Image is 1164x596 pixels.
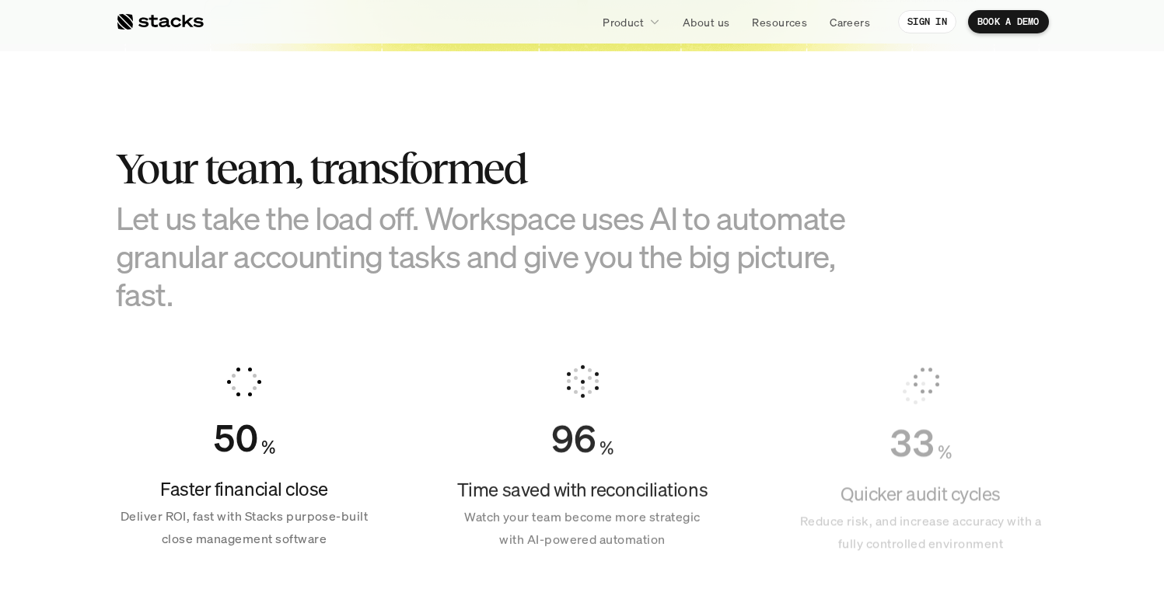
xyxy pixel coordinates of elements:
[454,477,711,504] h4: Time saved with reconciliations
[890,420,935,465] div: Counter ends at 33
[820,8,879,36] a: Careers
[938,439,952,465] h4: %
[116,145,893,193] h2: Your team, transformed
[752,14,807,30] p: Resources
[116,476,372,503] h4: Faster financial close
[551,417,596,462] div: Counter ends at 96
[454,506,711,551] p: Watch your team become more strategic with AI-powered automation
[261,434,275,461] h4: %
[907,16,947,27] p: SIGN IN
[673,8,739,36] a: About us
[792,481,1049,507] h4: Quicker audit cycles
[599,435,613,462] h4: %
[603,14,644,30] p: Product
[898,10,956,33] a: SIGN IN
[184,296,252,307] a: Privacy Policy
[683,14,729,30] p: About us
[792,511,1049,556] p: Reduce risk, and increase accuracy with a fully controlled environment
[116,505,372,550] p: Deliver ROI, fast with Stacks purpose-built close management software
[968,10,1049,33] a: BOOK A DEMO
[977,16,1040,27] p: BOOK A DEMO
[116,199,893,314] h3: Let us take the load off. Workspace uses AI to automate granular accounting tasks and give you th...
[830,14,870,30] p: Careers
[743,8,816,36] a: Resources
[213,416,258,461] div: Counter ends at 50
